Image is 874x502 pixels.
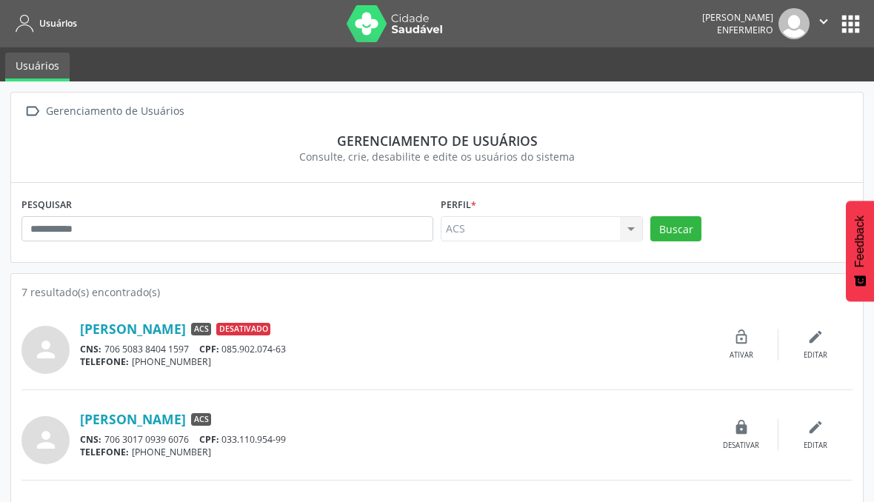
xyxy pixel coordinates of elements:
i: person [33,426,59,453]
i: lock [733,419,750,435]
span: Enfermeiro [717,24,773,36]
i: lock_open [733,329,750,345]
span: TELEFONE: [80,446,129,458]
div: Editar [804,441,827,451]
label: Perfil [441,193,476,216]
i: edit [807,329,824,345]
a: [PERSON_NAME] [80,321,186,337]
i:  [21,101,43,122]
div: Editar [804,350,827,361]
span: CPF: [199,433,219,446]
i:  [815,13,832,30]
a: [PERSON_NAME] [80,411,186,427]
img: img [778,8,810,39]
a: Usuários [10,11,77,36]
a:  Gerenciamento de Usuários [21,101,187,122]
button:  [810,8,838,39]
button: apps [838,11,864,37]
div: [PHONE_NUMBER] [80,446,704,458]
span: Feedback [853,215,867,267]
label: PESQUISAR [21,193,72,216]
span: CNS: [80,433,101,446]
div: [PHONE_NUMBER] [80,355,704,368]
div: Gerenciamento de Usuários [43,101,187,122]
div: 7 resultado(s) encontrado(s) [21,284,853,300]
i: edit [807,419,824,435]
div: 706 5083 8404 1597 085.902.074-63 [80,343,704,355]
i: person [33,336,59,363]
div: Ativar [730,350,753,361]
span: ACS [191,413,211,426]
span: TELEFONE: [80,355,129,368]
div: Consulte, crie, desabilite e edite os usuários do sistema [32,149,842,164]
button: Buscar [650,216,701,241]
span: CPF: [199,343,219,355]
span: Usuários [39,17,77,30]
span: CNS: [80,343,101,355]
button: Feedback - Mostrar pesquisa [846,201,874,301]
div: Gerenciamento de usuários [32,133,842,149]
div: Desativar [723,441,759,451]
span: Desativado [216,323,270,336]
div: [PERSON_NAME] [702,11,773,24]
span: ACS [191,323,211,336]
a: Usuários [5,53,70,81]
div: 706 3017 0939 6076 033.110.954-99 [80,433,704,446]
